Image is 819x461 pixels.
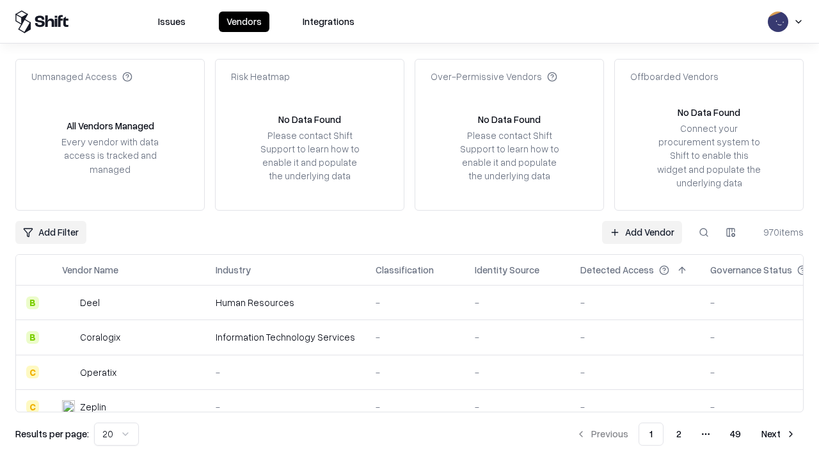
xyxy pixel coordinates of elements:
[295,12,362,32] button: Integrations
[278,113,341,126] div: No Data Found
[666,423,692,446] button: 2
[475,400,560,414] div: -
[752,225,804,239] div: 970 items
[31,70,132,83] div: Unmanaged Access
[478,113,541,126] div: No Data Found
[475,263,539,277] div: Identity Source
[475,296,560,309] div: -
[80,400,106,414] div: Zeplin
[656,122,762,190] div: Connect your procurement system to Shift to enable this widget and populate the underlying data
[62,296,75,309] img: Deel
[475,366,560,379] div: -
[219,12,269,32] button: Vendors
[62,331,75,344] img: Coralogix
[26,296,39,309] div: B
[475,330,560,344] div: -
[376,366,454,379] div: -
[62,366,75,378] img: Operatix
[26,366,39,378] div: C
[376,400,454,414] div: -
[580,296,690,309] div: -
[15,427,89,441] p: Results per page:
[456,129,562,183] div: Please contact Shift Support to learn how to enable it and populate the underlying data
[15,221,86,244] button: Add Filter
[602,221,682,244] a: Add Vendor
[62,400,75,413] img: Zeplin
[80,330,120,344] div: Coralogix
[678,106,740,119] div: No Data Found
[376,263,434,277] div: Classification
[57,135,163,175] div: Every vendor with data access is tracked and managed
[376,330,454,344] div: -
[216,330,355,344] div: Information Technology Services
[80,366,116,379] div: Operatix
[67,119,154,133] div: All Vendors Managed
[580,263,654,277] div: Detected Access
[754,423,804,446] button: Next
[710,263,792,277] div: Governance Status
[231,70,290,83] div: Risk Heatmap
[216,366,355,379] div: -
[568,423,804,446] nav: pagination
[257,129,363,183] div: Please contact Shift Support to learn how to enable it and populate the underlying data
[26,400,39,413] div: C
[580,366,690,379] div: -
[720,423,751,446] button: 49
[216,296,355,309] div: Human Resources
[216,400,355,414] div: -
[431,70,557,83] div: Over-Permissive Vendors
[639,423,664,446] button: 1
[580,330,690,344] div: -
[80,296,100,309] div: Deel
[26,331,39,344] div: B
[630,70,719,83] div: Offboarded Vendors
[216,263,251,277] div: Industry
[580,400,690,414] div: -
[62,263,118,277] div: Vendor Name
[376,296,454,309] div: -
[150,12,193,32] button: Issues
